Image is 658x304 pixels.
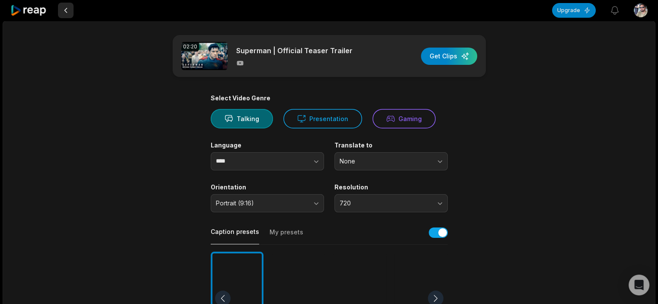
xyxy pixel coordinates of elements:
[629,275,649,295] div: Open Intercom Messenger
[334,194,448,212] button: 720
[552,3,596,18] button: Upgrade
[211,141,324,149] label: Language
[211,194,324,212] button: Portrait (9:16)
[211,227,259,244] button: Caption presets
[340,157,430,165] span: None
[216,199,307,207] span: Portrait (9:16)
[283,109,362,128] button: Presentation
[334,183,448,191] label: Resolution
[211,109,273,128] button: Talking
[270,228,303,244] button: My presets
[334,152,448,170] button: None
[211,94,448,102] div: Select Video Genre
[372,109,436,128] button: Gaming
[236,45,353,56] p: Superman | Official Teaser Trailer
[340,199,430,207] span: 720
[211,183,324,191] label: Orientation
[181,42,199,51] div: 02:20
[421,48,477,65] button: Get Clips
[334,141,448,149] label: Translate to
